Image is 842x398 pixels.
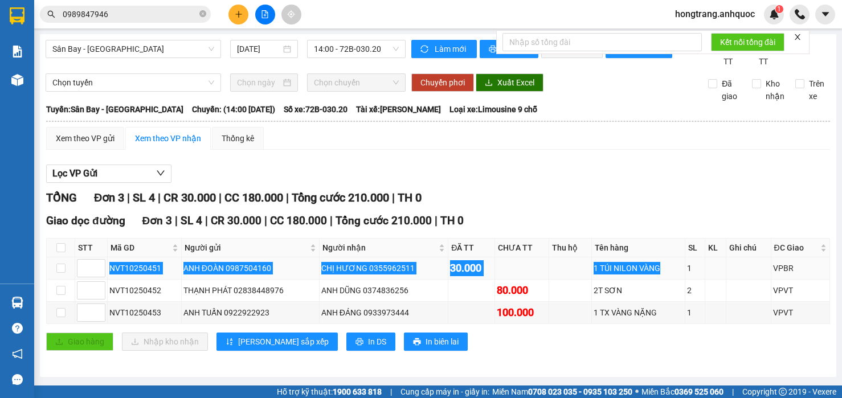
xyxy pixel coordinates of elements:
[502,33,702,51] input: Nhập số tổng đài
[773,262,828,274] div: VPBR
[774,241,818,254] span: ĐC Giao
[122,333,208,351] button: downloadNhập kho nhận
[47,10,55,18] span: search
[769,9,779,19] img: icon-new-feature
[804,77,831,102] span: Trên xe
[183,262,317,274] div: ANH ĐOÀN 0987504160
[775,5,783,13] sup: 1
[216,333,338,351] button: sort-ascending[PERSON_NAME] sắp xếp
[435,214,438,227] span: |
[411,40,477,58] button: syncLàm mới
[705,239,726,257] th: KL
[94,191,124,204] span: Đơn 3
[109,284,179,297] div: NVT10250452
[322,241,436,254] span: Người nhận
[815,5,835,24] button: caret-down
[711,33,784,51] button: Kết nối tổng đài
[235,10,243,18] span: plus
[135,132,201,145] div: Xem theo VP nhận
[205,214,208,227] span: |
[773,284,828,297] div: VPVT
[321,262,446,274] div: CHỊ HƯƠNG 0355962511
[264,214,267,227] span: |
[495,239,549,257] th: CHƯA TT
[779,388,787,396] span: copyright
[46,333,113,351] button: uploadGiao hàng
[52,74,214,91] span: Chọn tuyến
[192,103,275,116] span: Chuyến: (14:00 [DATE])
[449,103,537,116] span: Loại xe: Limousine 9 chỗ
[720,36,775,48] span: Kết nối tổng đài
[426,335,459,348] span: In biên lai
[108,302,182,324] td: NVT10250453
[237,76,281,89] input: Chọn ngày
[480,40,538,58] button: printerIn phơi
[46,214,125,227] span: Giao dọc đường
[355,338,363,347] span: printer
[411,73,474,92] button: Chuyển phơi
[413,338,421,347] span: printer
[211,214,261,227] span: CR 30.000
[108,257,182,280] td: NVT10250451
[46,105,183,114] b: Tuyến: Sân Bay - [GEOGRAPHIC_DATA]
[777,5,781,13] span: 1
[156,169,165,178] span: down
[594,262,683,274] div: 1 TÚI NILON VÀNG
[761,77,789,102] span: Kho nhận
[330,214,333,227] span: |
[109,306,179,319] div: NVT10250453
[687,284,704,297] div: 2
[158,191,161,204] span: |
[685,239,706,257] th: SL
[368,335,386,348] span: In DS
[183,306,317,319] div: ANH TUẤN 0922922923
[450,260,493,276] div: 30.000
[489,45,498,54] span: printer
[238,335,329,348] span: [PERSON_NAME] sắp xếp
[435,43,468,55] span: Làm mới
[237,43,281,55] input: 11/10/2025
[497,305,547,321] div: 100.000
[336,214,432,227] span: Tổng cước 210.000
[635,389,639,394] span: ⚪️
[390,385,392,398] span: |
[726,239,771,257] th: Ghi chú
[292,191,389,204] span: Tổng cước 210.000
[164,191,216,204] span: CR 30.000
[175,214,178,227] span: |
[592,239,685,257] th: Tên hàng
[127,191,130,204] span: |
[52,166,97,180] span: Lọc VP Gửi
[497,282,547,298] div: 80.000
[52,40,214,58] span: Sân Bay - Vũng Tàu
[109,262,179,274] div: NVT10250451
[181,214,202,227] span: SL 4
[270,214,327,227] span: CC 180.000
[11,46,23,58] img: solution-icon
[12,374,23,385] span: message
[281,5,301,24] button: aim
[476,73,543,92] button: downloadXuất Excel
[287,10,295,18] span: aim
[314,74,399,91] span: Chọn chuyến
[224,191,283,204] span: CC 180.000
[133,191,155,204] span: SL 4
[820,9,831,19] span: caret-down
[255,5,275,24] button: file-add
[199,9,206,20] span: close-circle
[46,165,171,183] button: Lọc VP Gửi
[333,387,382,396] strong: 1900 633 818
[183,284,317,297] div: THẠNH PHÁT 02838448976
[199,10,206,17] span: close-circle
[261,10,269,18] span: file-add
[594,284,683,297] div: 2T SƠN
[485,79,493,88] span: download
[346,333,395,351] button: printerIn DS
[794,33,802,41] span: close
[11,297,23,309] img: warehouse-icon
[687,306,704,319] div: 1
[228,5,248,24] button: plus
[675,387,724,396] strong: 0369 525 060
[142,214,173,227] span: Đơn 3
[46,191,77,204] span: TỔNG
